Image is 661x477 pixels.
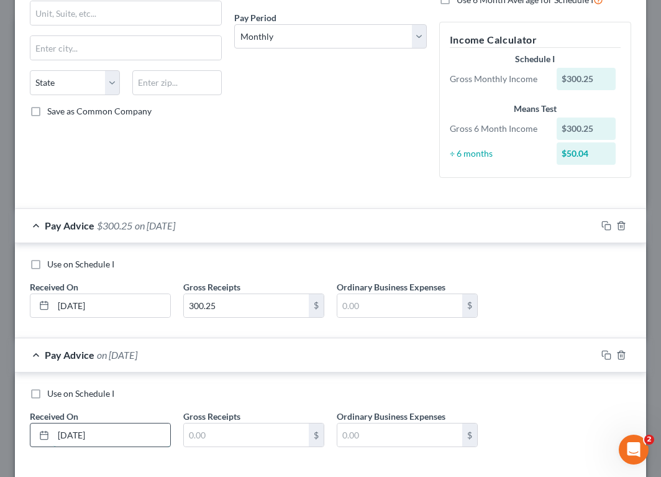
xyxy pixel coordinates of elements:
[557,118,616,140] div: $300.25
[132,70,222,95] input: Enter zip...
[45,220,94,231] span: Pay Advice
[337,424,462,447] input: 0.00
[45,349,94,361] span: Pay Advice
[444,147,550,160] div: ÷ 6 months
[47,106,152,116] span: Save as Common Company
[450,32,621,48] h5: Income Calculator
[183,410,240,423] label: Gross Receipts
[30,282,78,292] span: Received On
[135,220,175,231] span: on [DATE]
[644,435,654,445] span: 2
[444,73,550,85] div: Gross Monthly Income
[30,36,221,60] input: Enter city...
[183,280,240,294] label: Gross Receipts
[97,349,137,361] span: on [DATE]
[184,294,309,318] input: 0.00
[309,294,324,318] div: $
[47,259,114,269] span: Use on Schedule I
[450,103,621,115] div: Means Test
[97,220,132,231] span: $300.25
[47,388,114,399] span: Use on Schedule I
[53,424,170,447] input: MM/DD/YYYY
[234,12,276,23] span: Pay Period
[30,411,78,422] span: Received On
[30,1,221,25] input: Unit, Suite, etc...
[462,424,477,447] div: $
[337,280,445,294] label: Ordinary Business Expenses
[462,294,477,318] div: $
[309,424,324,447] div: $
[450,53,621,65] div: Schedule I
[557,142,616,165] div: $50.04
[444,123,550,135] div: Gross 6 Month Income
[619,435,649,465] iframe: Intercom live chat
[337,294,462,318] input: 0.00
[184,424,309,447] input: 0.00
[557,68,616,90] div: $300.25
[337,410,445,423] label: Ordinary Business Expenses
[53,294,170,318] input: MM/DD/YYYY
